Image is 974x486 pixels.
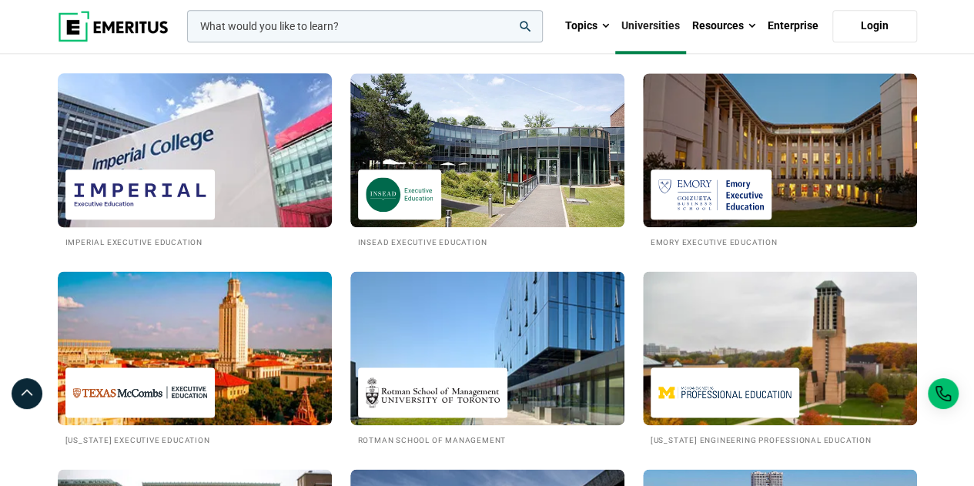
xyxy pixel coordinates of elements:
img: Rotman School of Management [366,375,500,410]
a: Universities We Work With Emory Executive Education Emory Executive Education [643,73,917,248]
a: Login [832,10,917,42]
img: Universities We Work With [44,65,346,235]
input: woocommerce-product-search-field-0 [187,10,543,42]
a: Universities We Work With Rotman School of Management Rotman School of Management [350,271,624,446]
h2: [US_STATE] Engineering Professional Education [651,433,909,446]
img: Universities We Work With [643,271,917,425]
img: Emory Executive Education [658,177,764,212]
a: Universities We Work With Texas Executive Education [US_STATE] Executive Education [58,271,332,446]
img: Imperial Executive Education [73,177,207,212]
img: Universities We Work With [350,271,624,425]
img: Universities We Work With [643,73,917,227]
img: Universities We Work With [350,73,624,227]
a: Universities We Work With Michigan Engineering Professional Education [US_STATE] Engineering Prof... [643,271,917,446]
h2: Rotman School of Management [358,433,617,446]
a: Universities We Work With INSEAD Executive Education INSEAD Executive Education [350,73,624,248]
h2: [US_STATE] Executive Education [65,433,324,446]
img: Texas Executive Education [73,375,207,410]
h2: Imperial Executive Education [65,235,324,248]
h2: INSEAD Executive Education [358,235,617,248]
a: Universities We Work With Imperial Executive Education Imperial Executive Education [58,73,332,248]
h2: Emory Executive Education [651,235,909,248]
img: Universities We Work With [58,271,332,425]
img: Michigan Engineering Professional Education [658,375,792,410]
img: INSEAD Executive Education [366,177,433,212]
